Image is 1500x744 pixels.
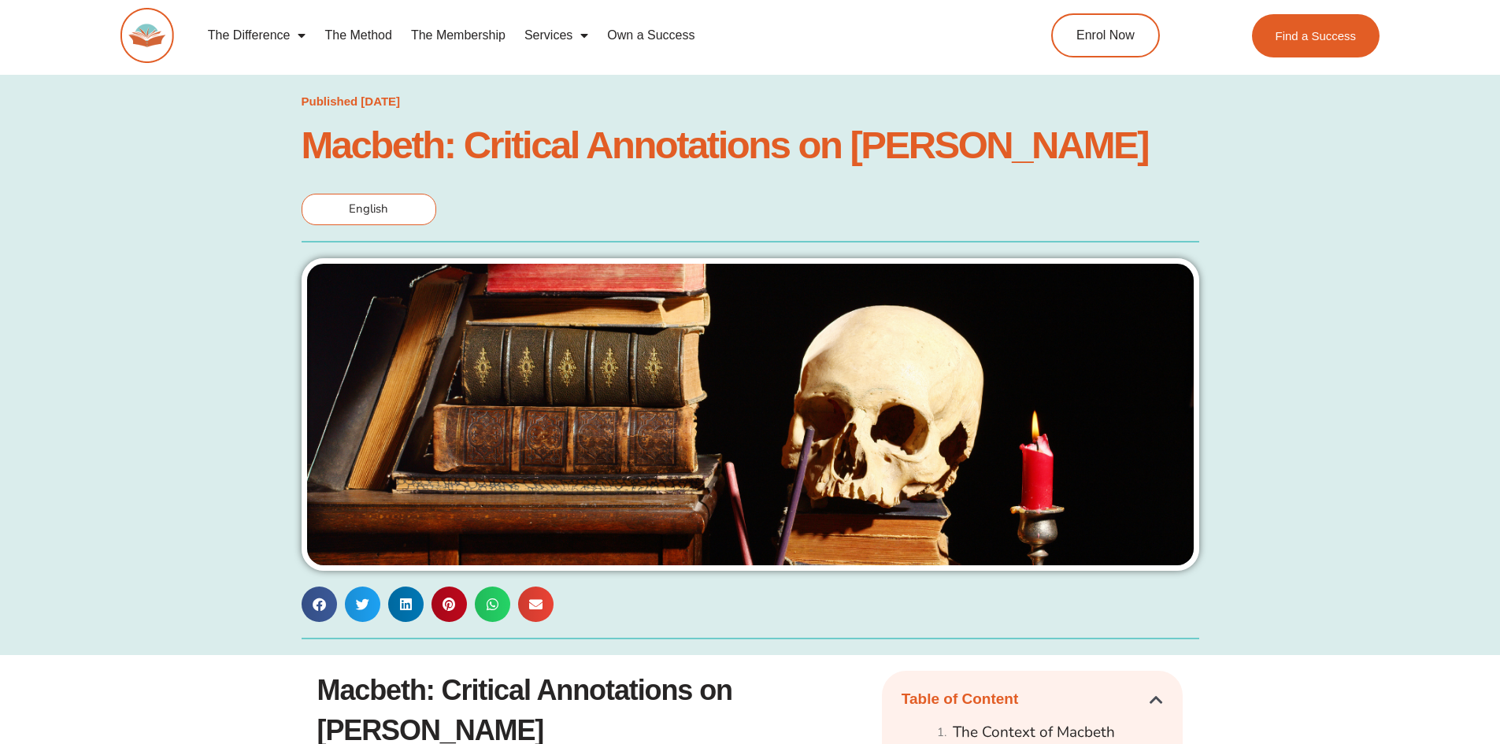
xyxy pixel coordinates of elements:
div: Share on whatsapp [475,587,510,622]
a: Find a Success [1252,14,1380,57]
a: Services [515,17,598,54]
a: The Difference [198,17,316,54]
a: The Membership [402,17,515,54]
a: Enrol Now [1051,13,1160,57]
span: Enrol Now [1076,29,1135,42]
a: Own a Success [598,17,704,54]
div: Share on facebook [302,587,337,622]
span: Find a Success [1276,30,1357,42]
a: Published [DATE] [302,91,401,113]
time: [DATE] [361,94,400,108]
h4: Table of Content [902,690,1150,709]
div: Share on email [518,587,554,622]
span: English [349,201,388,217]
iframe: Chat Widget [1238,566,1500,744]
a: The Method [315,17,401,54]
nav: Menu [198,17,980,54]
h1: Macbeth: Critical Annotations on [PERSON_NAME] [302,128,1199,162]
div: Share on twitter [345,587,380,622]
div: Share on pinterest [431,587,467,622]
div: Share on linkedin [388,587,424,622]
img: Macbeth Annotations [302,258,1199,571]
div: Close table of contents [1150,692,1163,707]
span: Published [302,94,358,108]
div: Chat-Widget [1238,566,1500,744]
